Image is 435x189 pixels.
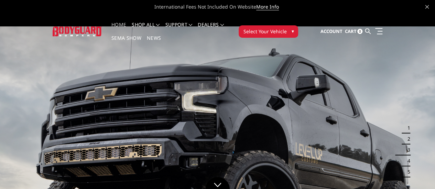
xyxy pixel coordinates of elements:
[357,29,362,34] span: 0
[111,22,126,36] a: Home
[206,177,230,189] a: Click to Down
[111,36,141,49] a: SEMA Show
[243,28,286,35] span: Select Your Vehicle
[403,133,410,144] button: 2 of 5
[198,22,224,36] a: Dealers
[345,28,356,34] span: Cart
[291,27,294,35] span: ▾
[403,155,410,166] button: 4 of 5
[165,22,192,36] a: Support
[147,36,161,49] a: News
[320,28,342,34] span: Account
[239,25,298,38] button: Select Your Vehicle
[132,22,160,36] a: shop all
[320,22,342,41] a: Account
[256,3,279,10] a: More Info
[401,156,435,189] iframe: Chat Widget
[345,22,362,41] a: Cart 0
[403,144,410,155] button: 3 of 5
[403,122,410,133] button: 1 of 5
[53,26,102,36] img: BODYGUARD BUMPERS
